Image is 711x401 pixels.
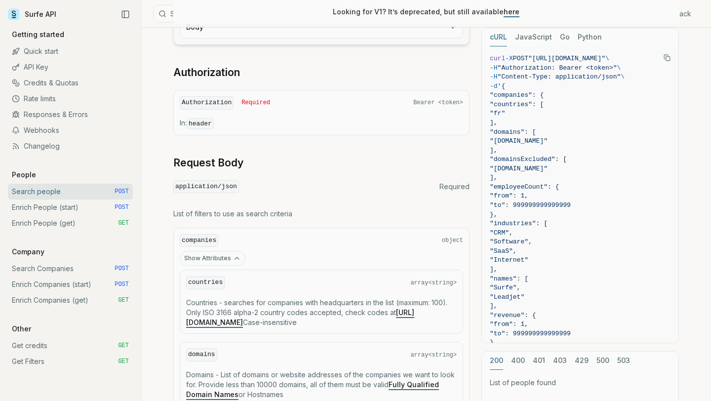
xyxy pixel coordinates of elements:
span: array<string> [410,279,457,287]
button: Search⌘K [153,5,400,23]
span: -d [490,82,498,90]
span: "companies": { [490,91,544,99]
span: POST [115,281,129,288]
span: "[DOMAIN_NAME]" [490,137,548,145]
span: "from": 1, [490,321,528,328]
span: ], [490,302,498,310]
span: "from": 1, [490,192,528,200]
button: 200 [490,352,503,370]
span: ], [490,174,498,181]
p: Domains - List of domains or website addresses of the companies we want to look for. Provide less... [186,370,457,400]
code: countries [186,276,225,289]
p: List of people found [490,378,671,388]
button: 401 [533,352,545,370]
span: "Software", [490,238,532,245]
code: domains [186,348,217,361]
span: Bearer <token> [413,99,463,107]
span: "names": [ [490,275,528,282]
span: "CRM", [490,229,513,237]
span: GET [118,342,129,350]
span: ], [490,147,498,154]
span: -X [505,55,513,62]
a: Changelog [8,138,133,154]
span: POST [513,55,528,62]
a: Get Filters GET [8,354,133,369]
p: Getting started [8,30,68,40]
a: Credits & Quotas [8,75,133,91]
a: Rate limits [8,91,133,107]
span: Required [241,99,270,107]
button: cURL [490,28,507,46]
span: }, [490,211,498,218]
span: ], [490,266,498,273]
a: here [504,7,519,16]
span: Required [439,182,470,192]
span: POST [115,265,129,273]
span: array<string> [410,351,457,359]
p: Company [8,247,48,257]
a: Quick start [8,43,133,59]
span: curl [490,55,505,62]
p: In: [180,118,463,129]
code: Authorization [180,96,234,110]
p: Looking for V1? It’s deprecated, but still available [333,7,519,17]
span: "employeeCount": { [490,183,559,191]
span: "Authorization: Bearer <token>" [498,64,617,72]
a: Request Body [173,156,243,170]
button: 429 [575,352,589,370]
span: "industries": [ [490,220,548,227]
button: 403 [553,352,567,370]
button: Copy Text [660,50,674,65]
span: ], [490,119,498,126]
span: "Internet" [490,256,528,264]
a: Webhooks [8,122,133,138]
p: People [8,170,40,180]
code: header [187,118,214,129]
span: \ [621,73,625,80]
span: "revenue": { [490,312,536,319]
span: "domainsExcluded": [ [490,156,567,163]
span: '{ [498,82,506,90]
p: Other [8,324,35,334]
a: Authorization [173,66,240,80]
span: } [490,339,494,346]
code: companies [180,234,218,247]
span: GET [118,296,129,304]
a: Enrich Companies (get) GET [8,292,133,308]
span: "[DOMAIN_NAME]" [490,165,548,172]
span: "Content-Type: application/json" [498,73,621,80]
span: \ [605,55,609,62]
a: Enrich People (start) POST [8,200,133,215]
span: "Surfe", [490,284,520,291]
span: "[URL][DOMAIN_NAME]" [528,55,605,62]
span: "to": 999999999999999 [490,330,571,337]
button: JavaScript [515,28,552,46]
span: GET [118,219,129,227]
span: "fr" [490,110,505,117]
a: Enrich People (get) GET [8,215,133,231]
span: "SaaS", [490,247,517,255]
span: -H [490,64,498,72]
span: "domains": [ [490,128,536,136]
p: Countries - searches for companies with headquarters in the list (maximum: 100). Only ISO 3166 al... [186,298,457,327]
button: 503 [617,352,630,370]
span: "to": 999999999999999 [490,201,571,209]
a: Get credits GET [8,338,133,354]
span: POST [115,203,129,211]
span: GET [118,358,129,365]
a: Enrich Companies (start) POST [8,277,133,292]
span: object [442,237,463,244]
button: Go [560,28,570,46]
button: Python [578,28,602,46]
code: application/json [173,180,239,194]
span: -H [490,73,498,80]
button: 500 [596,352,609,370]
a: API Key [8,59,133,75]
span: \ [617,64,621,72]
a: Search people POST [8,184,133,200]
button: Show Attributes [180,251,245,266]
button: Collapse Sidebar [118,7,133,22]
span: "Leadjet" [490,293,524,301]
a: Search Companies POST [8,261,133,277]
a: Surfe API [8,7,56,22]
